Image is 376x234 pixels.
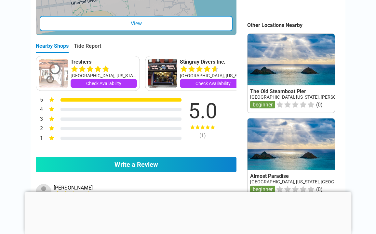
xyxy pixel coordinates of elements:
div: Nearby Shops [36,43,69,53]
div: 5 [36,96,43,105]
div: 3 [36,115,43,124]
div: Tide Report [74,43,101,53]
div: Other Locations Nearby [247,22,345,28]
div: 1 [36,134,43,143]
div: [GEOGRAPHIC_DATA], [US_STATE] [180,72,246,79]
img: Stingray Divers Inc. [148,59,177,88]
a: Check Availability [71,79,137,88]
div: ( 1 ) [178,132,227,139]
div: 5.0 [178,101,227,122]
div: View [40,16,233,31]
img: Lou [36,184,51,200]
div: [GEOGRAPHIC_DATA], [US_STATE] [71,72,137,79]
a: Check Availability [180,79,246,88]
a: Treshers [71,59,137,65]
a: [PERSON_NAME] [54,185,93,191]
a: Write a Review [36,157,236,172]
iframe: Advertisement [25,192,352,232]
a: Stingray Divers Inc. [180,59,246,65]
img: Treshers [39,59,68,88]
div: 2 [36,125,43,133]
a: Lou [36,184,52,200]
div: 4 [36,105,43,114]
